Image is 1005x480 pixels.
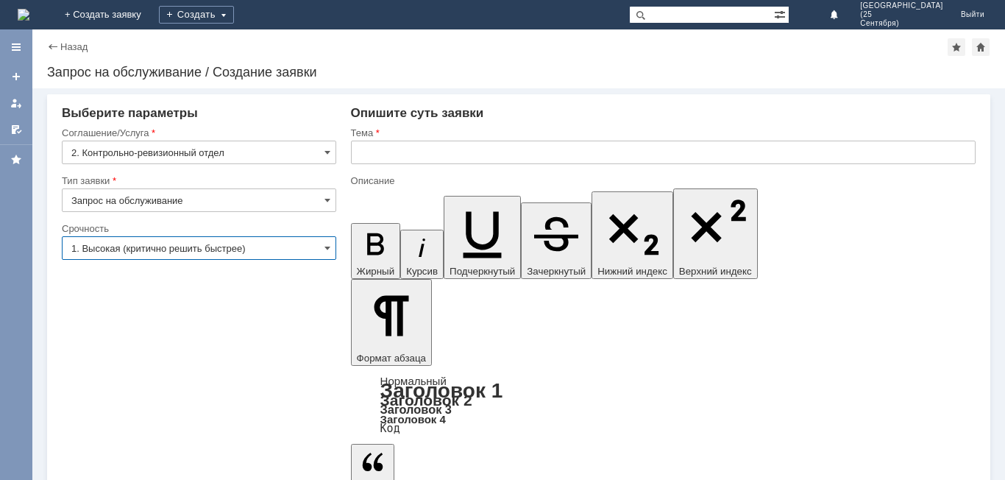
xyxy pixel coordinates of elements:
span: Верхний индекс [679,266,752,277]
button: Верхний индекс [673,188,758,279]
span: [GEOGRAPHIC_DATA] [860,1,943,10]
span: Нижний индекс [597,266,667,277]
div: Срочность [62,224,333,233]
div: Формат абзаца [351,376,976,434]
a: Код [380,422,400,435]
div: Тема [351,128,973,138]
button: Зачеркнутый [521,202,592,279]
a: Перейти на домашнюю страницу [18,9,29,21]
a: Мои заявки [4,91,28,115]
a: Мои согласования [4,118,28,141]
span: Опишите суть заявки [351,106,484,120]
img: logo [18,9,29,21]
a: Заголовок 2 [380,392,472,409]
button: Курсив [400,230,444,279]
a: Заголовок 3 [380,403,452,416]
button: Жирный [351,223,401,279]
button: Формат абзаца [351,279,432,366]
a: Нормальный [380,375,447,387]
div: Запрос на обслуживание / Создание заявки [47,65,990,80]
span: (25 [860,10,943,19]
span: Выберите параметры [62,106,198,120]
span: Формат абзаца [357,353,426,364]
div: Сделать домашней страницей [972,38,990,56]
span: Жирный [357,266,395,277]
span: Сентября) [860,19,943,28]
div: Создать [159,6,234,24]
a: Заголовок 1 [380,379,503,402]
span: Расширенный поиск [774,7,789,21]
a: Заголовок 4 [380,413,446,426]
span: Зачеркнутый [527,266,586,277]
button: Подчеркнутый [444,196,521,279]
button: Нижний индекс [592,191,673,279]
div: Тип заявки [62,176,333,186]
div: Добавить в избранное [948,38,965,56]
div: Соглашение/Услуга [62,128,333,138]
span: Подчеркнутый [450,266,515,277]
div: Описание [351,176,973,186]
a: Назад [60,41,88,52]
span: Курсив [406,266,438,277]
a: Создать заявку [4,65,28,88]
